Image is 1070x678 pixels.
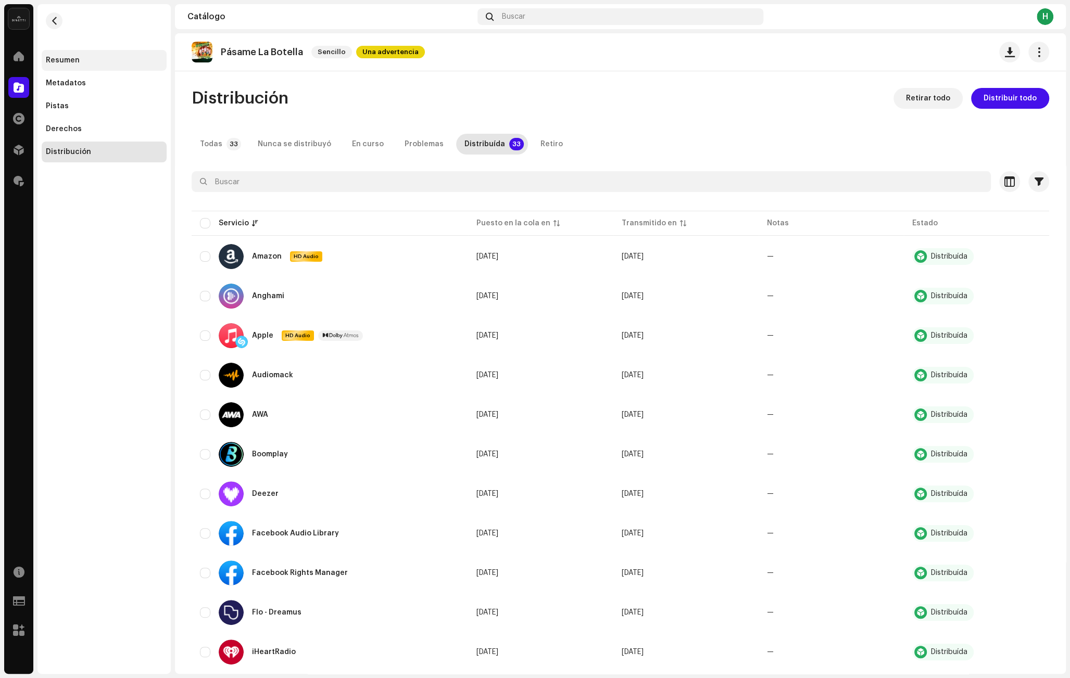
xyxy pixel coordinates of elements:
p: Pásame La Botella [221,47,303,58]
span: Distribuir todo [984,88,1037,109]
div: Resumen [46,56,80,65]
div: Distribuída [931,411,967,418]
span: 7 may 2025 [622,451,644,458]
span: 7 may 2025 [622,648,644,656]
div: Facebook Rights Manager [252,569,348,577]
re-a-table-badge: — [767,609,774,616]
div: Catálogo [187,12,473,21]
span: 6 may 2025 [476,530,498,537]
div: Distribuída [931,609,967,616]
span: HD Audio [283,332,313,339]
span: 23 may 2025 [622,332,644,339]
span: Retirar todo [906,88,950,109]
re-a-table-badge: — [767,292,774,300]
span: 6 may 2025 [476,411,498,418]
span: 6 may 2025 [476,451,498,458]
div: Distribuída [931,292,967,300]
div: Transmitido en [622,218,677,228]
div: Boomplay [252,451,288,458]
span: 7 may 2025 [622,372,644,379]
div: En curso [352,134,384,155]
div: Nunca se distribuyó [258,134,331,155]
re-m-nav-item: Distribución [42,142,167,162]
re-a-table-badge: — [767,411,774,418]
div: Todas [200,134,222,155]
span: 22 may 2025 [476,490,498,497]
span: 7 may 2025 [622,569,644,577]
div: Distribuída [931,253,967,260]
re-a-table-badge: — [767,253,774,260]
div: Distribuída [931,569,967,577]
span: 6 may 2025 [476,292,498,300]
div: Derechos [46,125,82,133]
div: AWA [252,411,268,418]
div: Anghami [252,292,284,300]
re-a-table-badge: — [767,332,774,339]
div: Servicio [219,218,249,228]
span: 6 may 2025 [476,609,498,616]
div: Distribuída [931,648,967,656]
span: HD Audio [291,253,321,260]
div: Apple [252,332,273,339]
re-a-table-badge: — [767,569,774,577]
div: Distribución [46,148,91,156]
input: Buscar [192,171,991,192]
div: Distribuída [931,490,967,497]
div: Problemas [405,134,444,155]
re-a-table-badge: — [767,451,774,458]
span: Sencillo [311,46,352,58]
re-a-table-badge: — [767,648,774,656]
p-badge: 33 [226,138,241,150]
img: 02a7c2d3-3c89-4098-b12f-2ff2945c95ee [8,8,29,29]
re-a-table-badge: — [767,372,774,379]
span: Buscar [502,12,525,21]
div: Distribuída [931,372,967,379]
span: 22 may 2025 [476,332,498,339]
div: Retiro [540,134,563,155]
span: Una advertencia [356,46,425,58]
re-m-nav-item: Resumen [42,50,167,71]
span: 7 may 2025 [622,530,644,537]
span: Distribución [192,88,288,109]
re-m-nav-item: Pistas [42,96,167,117]
button: Retirar todo [893,88,963,109]
button: Distribuir todo [971,88,1049,109]
div: Distribuída [931,451,967,458]
div: Audiomack [252,372,293,379]
div: Distribuída [931,332,967,339]
div: Deezer [252,490,279,497]
p-badge: 33 [509,138,524,150]
div: iHeartRadio [252,648,296,656]
img: a05eb58f-a930-4f02-ac28-68d4e49da5b4 [192,42,212,62]
span: 6 may 2025 [476,569,498,577]
re-m-nav-item: Derechos [42,119,167,139]
div: Amazon [252,253,282,260]
div: Puesto en la cola en [476,218,550,228]
div: Facebook Audio Library [252,530,339,537]
span: 22 may 2025 [622,490,644,497]
span: 6 may 2025 [476,253,498,260]
span: 7 may 2025 [622,292,644,300]
div: Metadatos [46,79,86,87]
re-m-nav-item: Metadatos [42,73,167,94]
div: Flo - Dreamus [252,609,301,616]
span: 7 may 2025 [622,609,644,616]
span: 7 may 2025 [622,411,644,418]
div: H [1037,8,1053,25]
re-a-table-badge: — [767,530,774,537]
span: 6 may 2025 [476,648,498,656]
div: Distribuída [931,530,967,537]
span: 6 may 2025 [476,372,498,379]
span: 7 may 2025 [622,253,644,260]
div: Distribuída [464,134,505,155]
re-a-table-badge: — [767,490,774,497]
div: Pistas [46,102,69,110]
